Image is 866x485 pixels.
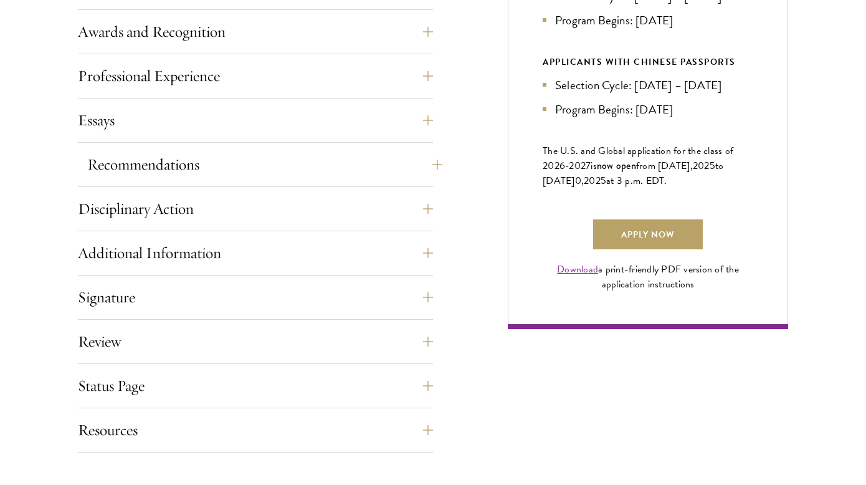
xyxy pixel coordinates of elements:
div: a print-friendly PDF version of the application instructions [543,262,753,292]
span: The U.S. and Global application for the class of 202 [543,143,733,173]
span: 5 [601,173,606,188]
button: Awards and Recognition [78,17,433,47]
button: Essays [78,105,433,135]
button: Status Page [78,371,433,401]
span: 0 [575,173,581,188]
button: Disciplinary Action [78,194,433,224]
li: Selection Cycle: [DATE] – [DATE] [543,76,753,94]
button: Professional Experience [78,61,433,91]
span: to [DATE] [543,158,723,188]
span: is [591,158,597,173]
button: Resources [78,415,433,445]
span: from [DATE], [636,158,693,173]
span: 202 [693,158,710,173]
button: Signature [78,282,433,312]
span: -202 [565,158,586,173]
button: Review [78,327,433,357]
a: Apply Now [593,219,703,249]
div: APPLICANTS WITH CHINESE PASSPORTS [543,54,753,70]
a: Download [557,262,598,277]
span: , [581,173,584,188]
li: Program Begins: [DATE] [543,11,753,29]
button: Recommendations [87,150,442,180]
span: 7 [586,158,591,173]
span: 5 [710,158,715,173]
span: 202 [584,173,601,188]
span: 6 [559,158,565,173]
button: Additional Information [78,238,433,268]
span: now open [597,158,636,173]
span: at 3 p.m. EDT. [606,173,667,188]
li: Program Begins: [DATE] [543,100,753,118]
